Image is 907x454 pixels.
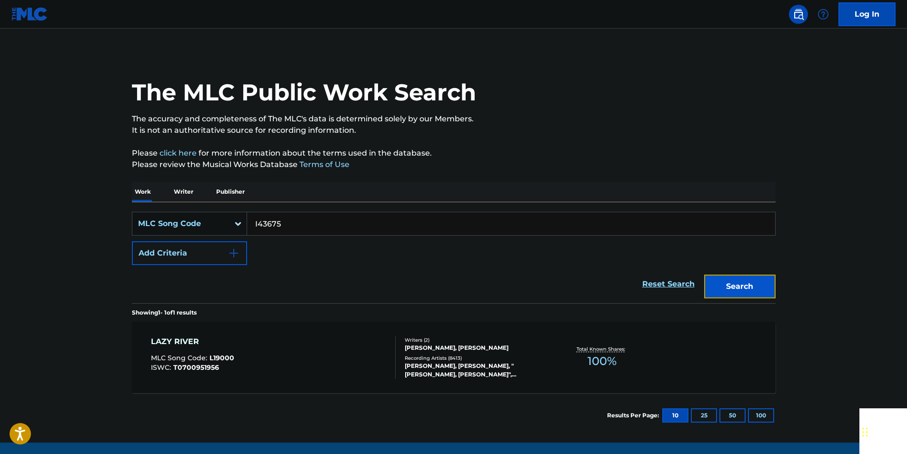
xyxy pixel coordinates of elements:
[638,274,699,295] a: Reset Search
[719,408,746,423] button: 50
[607,411,661,420] p: Results Per Page:
[228,247,239,259] img: 9d2ae6d4665cec9f34b9.svg
[151,363,173,372] span: ISWC :
[132,308,197,317] p: Showing 1 - 1 of 1 results
[793,9,804,20] img: search
[151,336,234,347] div: LAZY RIVER
[704,275,776,298] button: Search
[132,241,247,265] button: Add Criteria
[132,148,776,159] p: Please for more information about the terms used in the database.
[662,408,688,423] button: 10
[132,125,776,136] p: It is not an authoritative source for recording information.
[132,159,776,170] p: Please review the Musical Works Database
[789,5,808,24] a: Public Search
[577,345,628,353] p: Total Known Shares:
[132,212,776,303] form: Search Form
[151,354,209,362] span: MLC Song Code :
[132,113,776,125] p: The accuracy and completeness of The MLC's data is determined solely by our Members.
[132,182,154,202] p: Work
[862,418,868,446] div: Drag
[405,362,548,379] div: [PERSON_NAME], [PERSON_NAME], "[PERSON_NAME], [PERSON_NAME]", [PERSON_NAME], [PERSON_NAME]
[405,355,548,362] div: Recording Artists ( 8413 )
[748,408,774,423] button: 100
[298,160,349,169] a: Terms of Use
[838,2,896,26] a: Log In
[173,363,219,372] span: T0700951956
[691,408,717,423] button: 25
[814,5,833,24] div: Help
[171,182,196,202] p: Writer
[859,408,907,454] iframe: Chat Widget
[213,182,248,202] p: Publisher
[138,218,224,229] div: MLC Song Code
[132,78,476,107] h1: The MLC Public Work Search
[817,9,829,20] img: help
[405,336,548,344] div: Writers ( 2 )
[11,7,48,21] img: MLC Logo
[209,354,234,362] span: L19000
[405,344,548,352] div: [PERSON_NAME], [PERSON_NAME]
[159,148,197,158] a: click here
[588,353,617,370] span: 100 %
[132,322,776,393] a: LAZY RIVERMLC Song Code:L19000ISWC:T0700951956Writers (2)[PERSON_NAME], [PERSON_NAME]Recording Ar...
